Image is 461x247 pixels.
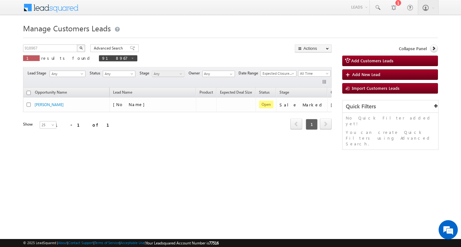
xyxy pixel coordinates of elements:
[94,241,119,245] a: Terms of Service
[320,119,332,129] a: next
[79,46,83,50] img: Search
[32,89,70,97] a: Opportunity Name
[68,241,93,245] a: Contact Support
[220,90,252,95] span: Expected Deal Size
[346,129,435,147] p: You can create Quick Filters using Advanced Search.
[298,70,331,77] a: All Time
[26,55,36,61] span: 1
[27,91,31,95] input: Check all records
[331,102,373,108] div: [PERSON_NAME]
[41,55,92,61] span: results found
[23,121,35,127] div: Show
[152,71,184,77] a: Any
[103,71,133,77] span: Any
[120,241,145,245] a: Acceptable Use
[55,121,117,128] div: 1 - 1 of 1
[261,71,294,76] span: Expected Closure Date
[23,240,219,246] span: © 2025 LeadSquared | | | | |
[110,89,135,97] span: Lead Name
[306,119,318,130] span: 1
[290,119,302,129] a: prev
[152,71,182,77] span: Any
[399,46,427,51] span: Collapse Panel
[259,101,273,108] span: Open
[94,45,125,51] span: Advanced Search
[189,70,202,76] span: Owner
[50,71,83,77] span: Any
[226,71,234,77] a: Show All Items
[279,90,289,95] span: Stage
[352,85,400,91] span: Import Customers Leads
[352,72,380,77] span: Add New Lead
[58,241,67,245] a: About
[35,90,67,95] span: Opportunity Name
[331,90,342,95] span: Owner
[103,71,135,77] a: Any
[279,102,324,108] div: Sale Marked
[276,89,292,97] a: Stage
[217,89,255,97] a: Expected Deal Size
[256,89,273,97] a: Status
[113,102,148,107] span: [No Name]
[298,71,329,76] span: All Time
[90,70,103,76] span: Status
[40,121,56,129] a: 25
[261,70,296,77] a: Expected Closure Date
[28,70,49,76] span: Lead Stage
[199,90,213,95] span: Product
[23,23,111,33] span: Manage Customers Leads
[239,70,261,76] span: Date Range
[343,100,438,113] div: Quick Filters
[146,241,219,245] span: Your Leadsquared Account Number is
[351,58,393,63] span: Add Customers Leads
[140,70,152,76] span: Stage
[202,71,235,77] input: Type to Search
[295,44,332,52] button: Actions
[40,122,57,128] span: 25
[102,55,128,61] span: 918967
[346,115,435,127] p: No Quick Filter added yet!
[209,241,219,245] span: 77516
[50,71,85,77] a: Any
[35,102,64,107] a: [PERSON_NAME]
